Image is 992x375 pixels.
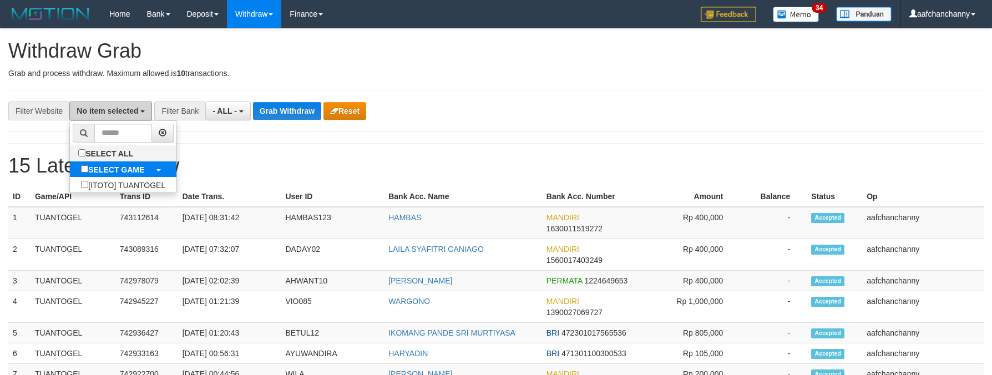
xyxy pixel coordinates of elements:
td: Rp 105,000 [639,343,740,363]
th: Op [862,186,984,207]
td: DADAY02 [281,239,384,270]
td: 742945227 [115,291,178,322]
button: No item selected [69,102,152,120]
span: Accepted [811,328,844,338]
th: Balance [740,186,807,207]
span: BRI [546,328,559,337]
td: aafchanchanny [862,343,984,363]
h1: Withdraw Grab [8,40,984,62]
span: Accepted [811,349,844,358]
a: HAMBAS [388,213,421,222]
td: 743112614 [115,207,178,239]
span: Copy 1390027069727 to clipboard [546,308,603,317]
button: Grab Withdraw [253,102,321,120]
td: - [740,207,807,239]
td: HAMBAS123 [281,207,384,239]
td: TUANTOGEL [31,322,115,343]
td: [DATE] 07:32:07 [178,239,281,270]
div: Filter Website [8,102,69,120]
strong: 10 [176,69,185,78]
th: Bank Acc. Name [384,186,542,207]
td: [DATE] 02:02:39 [178,270,281,291]
span: PERMATA [546,276,583,285]
td: [DATE] 01:21:39 [178,291,281,322]
td: TUANTOGEL [31,291,115,322]
td: 743089316 [115,239,178,270]
button: - ALL - [205,102,250,120]
th: Trans ID [115,186,178,207]
span: MANDIRI [546,297,579,306]
button: Reset [323,102,366,120]
span: Accepted [811,245,844,254]
td: - [740,322,807,343]
td: aafchanchanny [862,270,984,291]
span: 34 [812,3,827,13]
td: aafchanchanny [862,322,984,343]
span: - ALL - [212,107,237,115]
span: Copy 472301017565536 to clipboard [561,328,626,337]
td: aafchanchanny [862,239,984,270]
td: 3 [8,270,31,291]
td: - [740,343,807,363]
td: 742933163 [115,343,178,363]
input: SELECT ALL [78,149,85,156]
th: Game/API [31,186,115,207]
img: panduan.png [836,7,892,22]
b: SELECT GAME [88,165,144,174]
img: MOTION_logo.png [8,6,93,22]
td: BETUL12 [281,322,384,343]
td: - [740,239,807,270]
a: LAILA SYAFITRI CANIAGO [388,245,484,254]
td: Rp 1,000,000 [639,291,740,322]
a: [PERSON_NAME] [388,276,452,285]
td: TUANTOGEL [31,343,115,363]
a: IKOMANG PANDE SRI MURTIYASA [388,328,515,337]
td: aafchanchanny [862,207,984,239]
td: 742978079 [115,270,178,291]
input: [ITOTO] TUANTOGEL [81,181,88,188]
label: [ITOTO] TUANTOGEL [70,177,176,192]
th: Date Trans. [178,186,281,207]
td: 5 [8,322,31,343]
span: Accepted [811,297,844,306]
td: [DATE] 08:31:42 [178,207,281,239]
div: Filter Bank [154,102,205,120]
td: TUANTOGEL [31,270,115,291]
span: MANDIRI [546,213,579,222]
td: 2 [8,239,31,270]
td: - [740,270,807,291]
a: WARGONO [388,297,430,306]
td: VIO085 [281,291,384,322]
span: Accepted [811,276,844,286]
td: 4 [8,291,31,322]
td: AHWANT10 [281,270,384,291]
th: Status [807,186,862,207]
span: MANDIRI [546,245,579,254]
td: TUANTOGEL [31,207,115,239]
td: AYUWANDIRA [281,343,384,363]
a: SELECT GAME [70,161,176,177]
td: - [740,291,807,322]
th: ID [8,186,31,207]
span: Copy 1560017403249 to clipboard [546,256,603,265]
td: Rp 400,000 [639,207,740,239]
img: Button%20Memo.svg [773,7,819,22]
td: TUANTOGEL [31,239,115,270]
label: SELECT ALL [70,145,144,161]
span: No item selected [77,107,138,115]
td: aafchanchanny [862,291,984,322]
span: Copy 471301100300533 to clipboard [561,349,626,358]
p: Grab and process withdraw. Maximum allowed is transactions. [8,68,984,79]
td: Rp 400,000 [639,270,740,291]
td: 742936427 [115,322,178,343]
td: [DATE] 01:20:43 [178,322,281,343]
th: Bank Acc. Number [542,186,639,207]
td: [DATE] 00:56:31 [178,343,281,363]
th: User ID [281,186,384,207]
span: BRI [546,349,559,358]
a: HARYADIN [388,349,428,358]
h1: 15 Latest Withdraw [8,155,984,177]
span: Copy 1224649653 to clipboard [584,276,627,285]
td: 1 [8,207,31,239]
input: SELECT GAME [81,165,88,173]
